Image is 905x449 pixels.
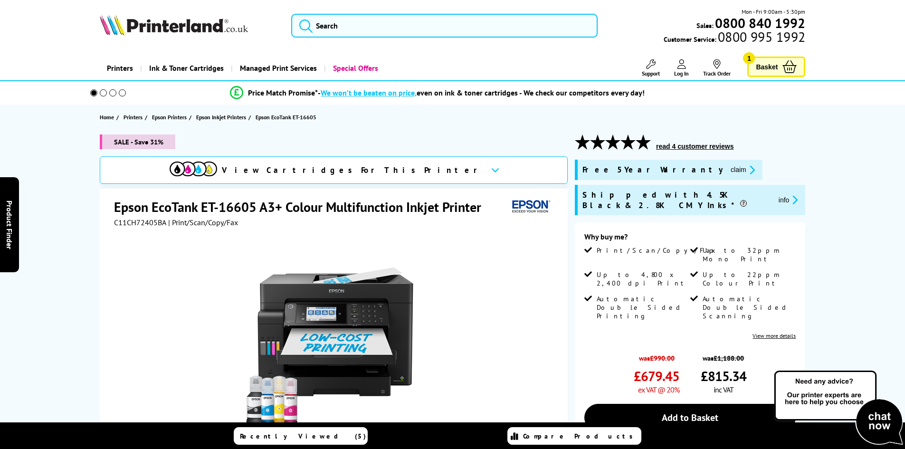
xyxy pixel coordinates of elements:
span: Ink & Toner Cartridges [149,56,224,80]
span: Print/Scan/Copy/Fax [597,246,719,255]
a: Ink & Toner Cartridges [140,56,231,80]
a: View more details [753,332,796,339]
span: Epson Inkjet Printers [196,112,246,122]
span: Compare Products [523,432,638,440]
strike: £1,188.00 [714,353,744,363]
a: Track Order [703,59,731,77]
span: Product Finder [5,200,14,249]
span: Recently Viewed (5) [240,432,366,440]
a: 0800 840 1992 [714,19,805,28]
span: Epson Printers [152,112,187,122]
span: 0800 995 1992 [716,32,805,41]
img: Epson [508,198,552,216]
span: was [634,349,679,363]
li: modal_Promise [77,85,798,101]
a: Printers [100,56,140,80]
img: Open Live Chat window [772,369,905,447]
span: Home [100,112,114,122]
img: Printerland Logo [100,14,248,35]
span: Basket [756,60,778,73]
span: inc VAT [714,385,734,394]
span: Log In [674,70,689,77]
div: Why buy me? [584,232,796,246]
span: £679.45 [634,367,679,385]
a: Add to Basket [584,404,796,431]
span: Automatic Double Sided Printing [597,295,688,320]
a: Managed Print Services [231,56,324,80]
span: Up to 32ppm Mono Print [703,246,794,263]
span: Printers [124,112,143,122]
button: promo-description [728,164,758,175]
img: View Cartridges [170,162,217,176]
span: View Cartridges For This Printer [222,165,483,175]
a: Epson EcoTank ET-16605 [256,112,319,122]
input: Search [291,14,598,38]
a: Log In [674,59,689,77]
span: SALE - Save 31% [100,134,175,149]
a: Basket 1 [747,57,805,77]
a: Support [642,59,660,77]
span: Free 5 Year Warranty [582,164,723,175]
span: Customer Service: [664,32,805,44]
span: Up to 22ppm Colour Print [703,270,794,287]
a: Compare Products [507,427,641,445]
span: was [701,349,746,363]
span: Support [642,70,660,77]
b: 0800 840 1992 [715,14,805,32]
span: Epson EcoTank ET-16605 [256,112,316,122]
span: Up to 4,800 x 2,400 dpi Print [597,270,688,287]
span: We won’t be beaten on price, [321,88,417,97]
a: Recently Viewed (5) [234,427,368,445]
span: ex VAT @ 20% [638,385,679,394]
a: Printers [124,112,145,122]
span: Price Match Promise* [248,88,318,97]
span: Automatic Double Sided Scanning [703,295,794,320]
span: Shipped with 4.5K Black & 2.8K CMY Inks* [582,190,771,210]
button: promo-description [776,194,801,205]
h1: Epson EcoTank ET-16605 A3+ Colour Multifunction Inkjet Printer [114,198,491,216]
button: read 4 customer reviews [653,142,736,151]
img: Epson EcoTank ET-16605 [242,246,428,432]
strike: £990.00 [650,353,675,363]
span: 1 [743,52,755,64]
a: Home [100,112,116,122]
a: Special Offers [324,56,385,80]
div: - even on ink & toner cartridges - We check our competitors every day! [318,88,645,97]
span: Mon - Fri 9:00am - 5:30pm [742,7,805,16]
a: Epson Inkjet Printers [196,112,248,122]
span: Sales: [696,21,714,30]
span: £815.34 [701,367,746,385]
span: | Print/Scan/Copy/Fax [168,218,238,227]
span: C11CH72405BA [114,218,166,227]
a: Printerland Logo [100,14,280,37]
a: Epson Printers [152,112,189,122]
